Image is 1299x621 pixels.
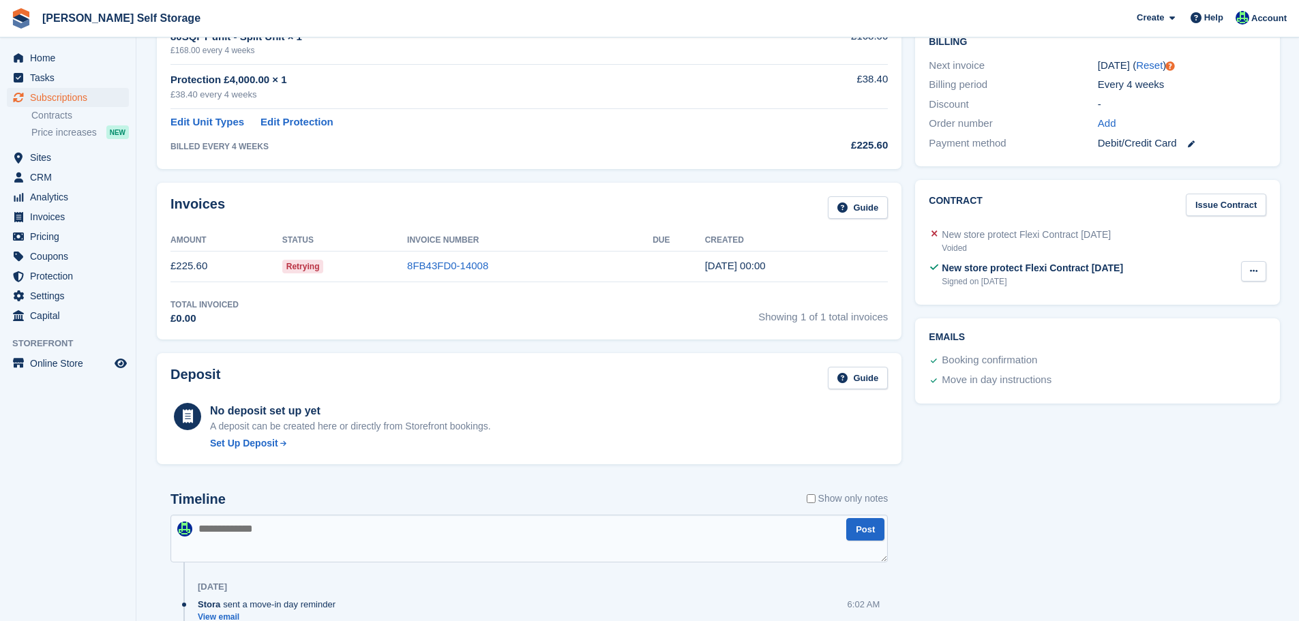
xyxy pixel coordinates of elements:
button: Post [846,518,884,541]
td: £38.40 [755,64,888,108]
td: £168.00 [755,21,888,64]
span: Protection [30,267,112,286]
div: [DATE] [198,581,227,592]
a: Guide [828,367,888,389]
div: £0.00 [170,311,239,327]
div: Billing period [929,77,1097,93]
img: stora-icon-8386f47178a22dfd0bd8f6a31ec36ba5ce8667c1dd55bd0f319d3a0aa187defe.svg [11,8,31,29]
span: Pricing [30,227,112,246]
div: BILLED EVERY 4 WEEKS [170,140,755,153]
span: Help [1204,11,1223,25]
a: 8FB43FD0-14008 [407,260,488,271]
td: £225.60 [170,251,282,282]
label: Show only notes [807,491,889,506]
div: NEW [106,125,129,139]
div: 6:02 AM [848,598,880,611]
div: Signed on [DATE] [942,275,1123,288]
a: menu [7,354,129,373]
a: menu [7,68,129,87]
span: Account [1251,12,1287,25]
h2: Billing [929,34,1266,48]
a: Set Up Deposit [210,436,491,451]
span: Subscriptions [30,88,112,107]
th: Invoice Number [407,230,653,252]
div: Discount [929,97,1097,112]
th: Created [705,230,889,252]
a: menu [7,88,129,107]
div: Order number [929,116,1097,132]
div: Next invoice [929,58,1097,74]
a: menu [7,187,129,207]
span: Analytics [30,187,112,207]
a: menu [7,207,129,226]
span: Home [30,48,112,67]
a: menu [7,267,129,286]
span: Showing 1 of 1 total invoices [758,299,888,327]
div: New store protect Flexi Contract [DATE] [942,261,1123,275]
h2: Timeline [170,491,226,507]
h2: Invoices [170,196,225,219]
a: Contracts [31,109,129,122]
th: Amount [170,230,282,252]
a: menu [7,247,129,266]
span: Coupons [30,247,112,266]
a: menu [7,48,129,67]
a: Preview store [113,355,129,372]
div: sent a move-in day reminder [198,598,342,611]
span: Storefront [12,337,136,350]
div: Payment method [929,136,1097,151]
span: Create [1137,11,1164,25]
div: Tooltip anchor [1164,60,1176,72]
span: Retrying [282,260,324,273]
a: menu [7,306,129,325]
div: Move in day instructions [942,372,1051,389]
div: [DATE] ( ) [1098,58,1266,74]
span: Sites [30,148,112,167]
a: Guide [828,196,888,219]
span: Invoices [30,207,112,226]
div: - [1098,97,1266,112]
div: Set Up Deposit [210,436,278,451]
div: £38.40 every 4 weeks [170,88,755,102]
a: Add [1098,116,1116,132]
a: menu [7,168,129,187]
a: menu [7,286,129,305]
a: Price increases NEW [31,125,129,140]
img: Jenna Pearcy [177,521,192,536]
span: Capital [30,306,112,325]
div: No deposit set up yet [210,403,491,419]
span: Settings [30,286,112,305]
h2: Emails [929,332,1266,343]
span: Stora [198,598,220,611]
div: Booking confirmation [942,352,1037,369]
h2: Deposit [170,367,220,389]
div: £168.00 every 4 weeks [170,44,755,57]
a: [PERSON_NAME] Self Storage [37,7,206,29]
div: Protection £4,000.00 × 1 [170,72,755,88]
div: Every 4 weeks [1098,77,1266,93]
th: Due [653,230,705,252]
p: A deposit can be created here or directly from Storefront bookings. [210,419,491,434]
img: Jenna Pearcy [1236,11,1249,25]
input: Show only notes [807,491,816,506]
a: Reset [1136,59,1163,71]
div: Debit/Credit Card [1098,136,1266,151]
div: Voided [942,242,1111,254]
a: Issue Contract [1186,194,1266,216]
th: Status [282,230,407,252]
div: Total Invoiced [170,299,239,311]
div: £225.60 [755,138,888,153]
a: menu [7,227,129,246]
span: Price increases [31,126,97,139]
span: CRM [30,168,112,187]
div: New store protect Flexi Contract [DATE] [942,228,1111,242]
time: 2025-08-14 23:00:33 UTC [705,260,766,271]
a: menu [7,148,129,167]
a: Edit Unit Types [170,115,244,130]
span: Tasks [30,68,112,87]
a: Edit Protection [260,115,333,130]
h2: Contract [929,194,983,216]
span: Online Store [30,354,112,373]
